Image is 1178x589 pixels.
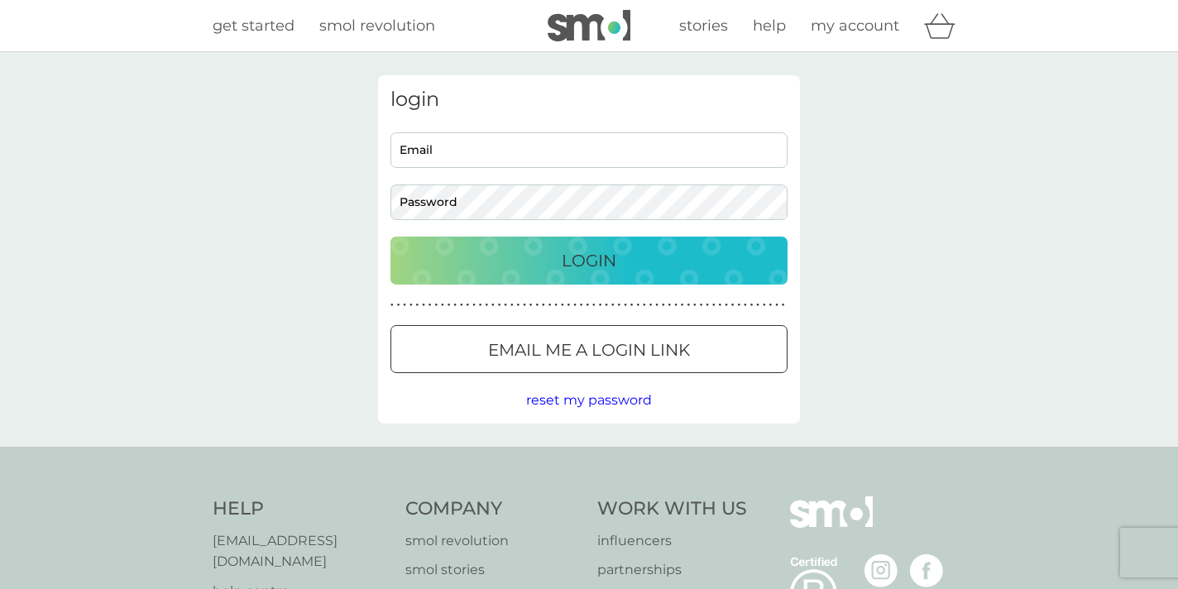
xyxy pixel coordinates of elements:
img: visit the smol Instagram page [864,554,898,587]
h4: Work With Us [597,496,747,522]
span: help [753,17,786,35]
p: ● [618,301,621,309]
p: ● [605,301,608,309]
a: smol revolution [405,530,582,552]
p: ● [731,301,735,309]
p: ● [529,301,533,309]
p: ● [586,301,589,309]
p: ● [491,301,495,309]
p: ● [479,301,482,309]
p: ● [725,301,728,309]
p: ● [769,301,773,309]
a: get started [213,14,294,38]
p: ● [674,301,678,309]
p: ● [782,301,785,309]
a: partnerships [597,559,747,581]
p: ● [453,301,457,309]
p: ● [403,301,406,309]
p: ● [643,301,646,309]
p: ● [706,301,709,309]
p: Email me a login link [488,337,690,363]
p: ● [668,301,672,309]
p: ● [580,301,583,309]
p: ● [517,301,520,309]
p: ● [548,301,552,309]
span: get started [213,17,294,35]
p: ● [523,301,526,309]
p: ● [662,301,665,309]
span: smol revolution [319,17,435,35]
p: ● [460,301,463,309]
img: smol [548,10,630,41]
button: Email me a login link [390,325,788,373]
p: ● [687,301,690,309]
p: ● [567,301,571,309]
p: ● [409,301,413,309]
p: ● [681,301,684,309]
p: Login [562,247,616,274]
h3: login [390,88,788,112]
p: ● [510,301,514,309]
p: ● [441,301,444,309]
span: my account [811,17,899,35]
button: Login [390,237,788,285]
span: stories [679,17,728,35]
h4: Help [213,496,389,522]
span: reset my password [526,392,652,408]
a: stories [679,14,728,38]
p: ● [397,301,400,309]
a: [EMAIL_ADDRESS][DOMAIN_NAME] [213,530,389,572]
p: ● [434,301,438,309]
p: ● [422,301,425,309]
p: ● [390,301,394,309]
a: smol revolution [319,14,435,38]
p: ● [416,301,419,309]
p: ● [693,301,697,309]
a: smol stories [405,559,582,581]
p: ● [448,301,451,309]
p: ● [712,301,716,309]
p: ● [573,301,577,309]
a: influencers [597,530,747,552]
img: visit the smol Facebook page [910,554,943,587]
p: ● [700,301,703,309]
button: reset my password [526,390,652,411]
p: ● [750,301,754,309]
p: ● [775,301,778,309]
img: smol [790,496,873,553]
p: ● [472,301,476,309]
p: ● [485,301,488,309]
p: ● [498,301,501,309]
h4: Company [405,496,582,522]
p: ● [467,301,470,309]
p: ● [630,301,634,309]
a: my account [811,14,899,38]
p: ● [756,301,759,309]
p: ● [542,301,545,309]
p: ● [649,301,653,309]
p: ● [744,301,747,309]
p: ● [429,301,432,309]
p: ● [737,301,740,309]
p: ● [611,301,615,309]
p: ● [636,301,639,309]
p: ● [592,301,596,309]
a: help [753,14,786,38]
p: ● [719,301,722,309]
p: ● [763,301,766,309]
p: ● [599,301,602,309]
p: ● [624,301,627,309]
p: ● [535,301,539,309]
div: basket [924,9,965,42]
p: ● [504,301,507,309]
p: ● [655,301,658,309]
p: ● [561,301,564,309]
p: ● [554,301,558,309]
